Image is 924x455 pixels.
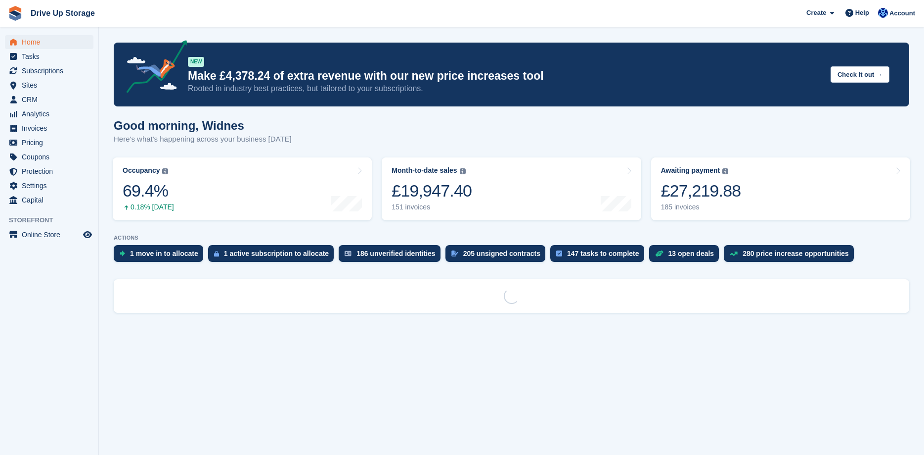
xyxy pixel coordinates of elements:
[22,136,81,150] span: Pricing
[118,40,187,97] img: price-adjustments-announcement-icon-8257ccfd72463d97f412b2fc003d46551f7dbcb40ab6d574587a9cd5c0d94...
[668,250,714,257] div: 13 open deals
[22,193,81,207] span: Capital
[114,235,909,241] p: ACTIONS
[27,5,99,21] a: Drive Up Storage
[550,245,649,267] a: 147 tasks to complete
[5,64,93,78] a: menu
[123,203,174,211] div: 0.18% [DATE]
[162,168,168,174] img: icon-info-grey-7440780725fd019a000dd9b08b2336e03edf1995a4989e88bcd33f0948082b44.svg
[130,250,198,257] div: 1 move in to allocate
[5,164,93,178] a: menu
[5,179,93,193] a: menu
[5,193,93,207] a: menu
[661,166,720,175] div: Awaiting payment
[82,229,93,241] a: Preview store
[722,168,728,174] img: icon-info-grey-7440780725fd019a000dd9b08b2336e03edf1995a4989e88bcd33f0948082b44.svg
[5,35,93,49] a: menu
[5,228,93,242] a: menu
[22,121,81,135] span: Invoices
[22,78,81,92] span: Sites
[651,157,910,220] a: Awaiting payment £27,219.88 185 invoices
[392,181,472,201] div: £19,947.40
[113,157,372,220] a: Occupancy 69.4% 0.18% [DATE]
[889,8,915,18] span: Account
[878,8,888,18] img: Widnes Team
[188,69,823,83] p: Make £4,378.24 of extra revenue with our new price increases tool
[22,164,81,178] span: Protection
[5,93,93,106] a: menu
[382,157,641,220] a: Month-to-date sales £19,947.40 151 invoices
[743,250,849,257] div: 280 price increase opportunities
[5,150,93,164] a: menu
[356,250,436,257] div: 186 unverified identities
[5,78,93,92] a: menu
[5,121,93,135] a: menu
[345,251,352,256] img: verify_identity-adf6edd0f0f0b5bbfe63781bf79b02c33cf7c696d77639b501bdc392416b5a36.svg
[8,6,23,21] img: stora-icon-8386f47178a22dfd0bd8f6a31ec36ba5ce8667c1dd55bd0f319d3a0aa187defe.svg
[22,150,81,164] span: Coupons
[120,251,125,256] img: move_ins_to_allocate_icon-fdf77a2bb77ea45bf5b3d319d69a93e2d87916cf1d5bf7949dd705db3b84f3ca.svg
[661,181,741,201] div: £27,219.88
[451,251,458,256] img: contract_signature_icon-13c848040528278c33f63329250d36e43548de30e8caae1d1a13099fd9432cc5.svg
[392,203,472,211] div: 151 invoices
[5,50,93,63] a: menu
[22,179,81,193] span: Settings
[9,215,98,225] span: Storefront
[123,181,174,201] div: 69.4%
[208,245,339,267] a: 1 active subscription to allocate
[22,50,81,63] span: Tasks
[22,107,81,121] span: Analytics
[188,83,823,94] p: Rooted in industry best practices, but tailored to your subscriptions.
[114,134,292,145] p: Here's what's happening across your business [DATE]
[445,245,550,267] a: 205 unsigned contracts
[730,252,738,256] img: price_increase_opportunities-93ffe204e8149a01c8c9dc8f82e8f89637d9d84a8eef4429ea346261dce0b2c0.svg
[22,35,81,49] span: Home
[392,166,457,175] div: Month-to-date sales
[855,8,869,18] span: Help
[460,168,466,174] img: icon-info-grey-7440780725fd019a000dd9b08b2336e03edf1995a4989e88bcd33f0948082b44.svg
[188,57,204,67] div: NEW
[806,8,826,18] span: Create
[661,203,741,211] div: 185 invoices
[114,119,292,132] h1: Good morning, Widnes
[724,245,859,267] a: 280 price increase opportunities
[339,245,445,267] a: 186 unverified identities
[214,251,219,257] img: active_subscription_to_allocate_icon-d502201f5373d7db506a760aba3b589e785aa758c864c3986d89f69b8ff3...
[123,166,160,175] div: Occupancy
[114,245,208,267] a: 1 move in to allocate
[567,250,639,257] div: 147 tasks to complete
[5,136,93,150] a: menu
[556,251,562,256] img: task-75834270c22a3079a89374b754ae025e5fb1db73e45f91037f5363f120a921f8.svg
[22,228,81,242] span: Online Store
[22,64,81,78] span: Subscriptions
[831,66,889,83] button: Check it out →
[22,93,81,106] span: CRM
[463,250,540,257] div: 205 unsigned contracts
[224,250,329,257] div: 1 active subscription to allocate
[649,245,724,267] a: 13 open deals
[5,107,93,121] a: menu
[655,250,663,257] img: deal-1b604bf984904fb50ccaf53a9ad4b4a5d6e5aea283cecdc64d6e3604feb123c2.svg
